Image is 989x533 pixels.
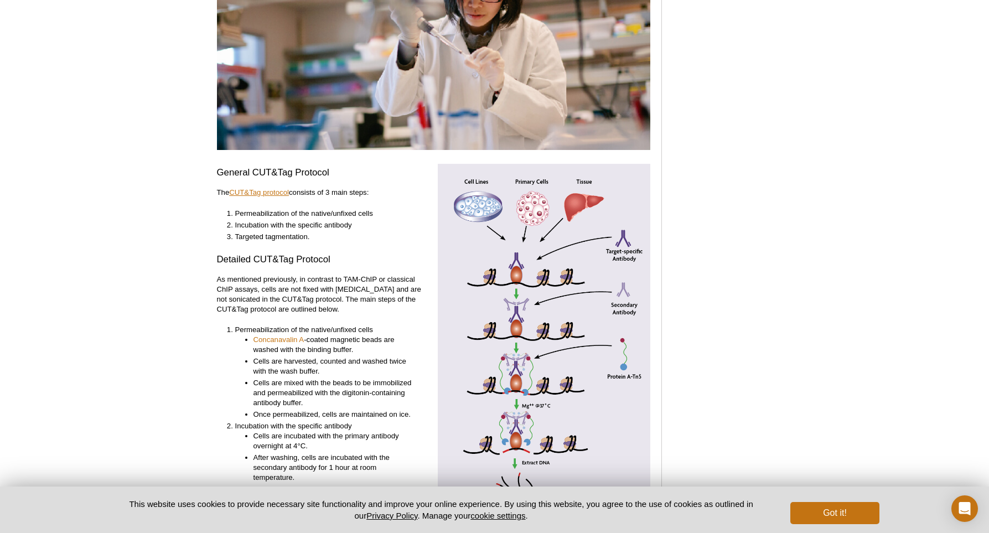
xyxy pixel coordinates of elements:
[253,453,418,483] li: After washing, cells are incubated with the secondary antibody for 1 hour at room temperature.
[217,166,429,179] h3: General CUT&Tag Protocol
[235,325,418,420] li: Permeabilization of the native/unfixed cells
[253,335,418,355] li: -coated magnetic beads are washed with the binding buffer.
[470,511,525,520] button: cookie settings
[235,232,418,242] li: Targeted tagmentation.
[951,495,978,522] div: Open Intercom Messenger
[217,253,429,266] h3: Detailed CUT&Tag Protocol
[253,335,304,345] a: Concanavalin A
[235,209,418,219] li: Permeabilization of the native/unfixed cells
[253,356,418,376] li: Cells are harvested, counted and washed twice with the wash buffer.
[253,378,418,408] li: Cells are mixed with the beads to be immobilized and permeabilized with the digitonin-containing ...
[790,502,879,524] button: Got it!
[235,220,418,230] li: Incubation with the specific antibody
[366,511,417,520] a: Privacy Policy
[217,188,429,198] p: The consists of 3 main steps:
[110,498,773,521] p: This website uses cookies to provide necessary site functionality and improve your online experie...
[229,188,289,196] a: CUT&Tag protocol
[217,275,429,314] p: As mentioned previously, in contrast to TAM-ChIP or classical ChIP assays, cells are not fixed wi...
[253,484,418,514] li: In parallel, pA-Tn5-adapter transposomes are prepared. The pA-Tn5 complex is washed with the Dig3...
[253,431,418,451] li: Cells are incubated with the primary antibody overnight at 4°C.
[253,410,418,420] li: Once permeabilized, cells are maintained on ice.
